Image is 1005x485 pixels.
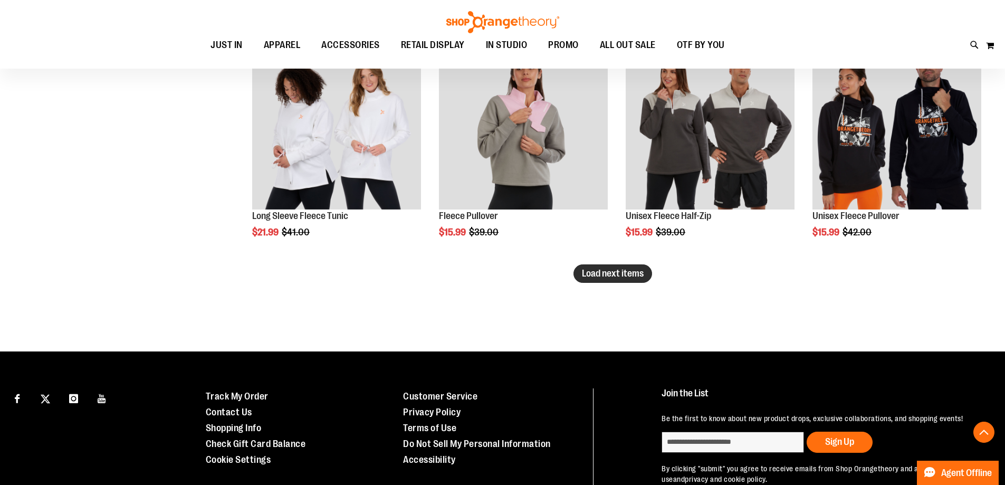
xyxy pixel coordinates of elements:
span: JUST IN [210,33,243,57]
span: $15.99 [626,227,654,237]
a: Customer Service [403,391,477,402]
p: Be the first to know about new product drops, exclusive collaborations, and shopping events! [662,413,981,424]
a: Cookie Settings [206,454,271,465]
a: Unisex Fleece Pullover [812,211,899,221]
a: privacy and cookie policy. [685,475,767,483]
div: product [807,36,987,265]
button: Load next items [573,264,652,283]
a: Product image for Fleece Long SleeveSALE [252,41,421,212]
a: Accessibility [403,454,456,465]
a: Visit our Facebook page [8,388,26,407]
span: Agent Offline [941,468,992,478]
span: $15.99 [439,227,467,237]
span: PROMO [548,33,579,57]
div: product [620,36,800,265]
a: Contact Us [206,407,252,417]
a: Fleece Pullover [439,211,498,221]
a: Check Gift Card Balance [206,439,306,449]
img: Product image for Unisex Fleece Pullover [812,41,981,210]
a: Do Not Sell My Personal Information [403,439,551,449]
span: $21.99 [252,227,280,237]
span: $41.00 [282,227,311,237]
img: Product image for Unisex Fleece Half Zip [626,41,795,210]
a: Long Sleeve Fleece Tunic [252,211,348,221]
span: Sign Up [825,436,854,447]
span: $39.00 [656,227,687,237]
span: $42.00 [843,227,873,237]
img: Twitter [41,394,50,404]
span: $39.00 [469,227,500,237]
span: OTF BY YOU [677,33,725,57]
img: Product image for Fleece Pullover [439,41,608,210]
input: enter email [662,432,804,453]
button: Back To Top [973,422,994,443]
h4: Join the List [662,388,981,408]
button: Sign Up [807,432,873,453]
span: ACCESSORIES [321,33,380,57]
a: Privacy Policy [403,407,461,417]
a: Product image for Unisex Fleece PulloverSALE [812,41,981,212]
a: Unisex Fleece Half-Zip [626,211,711,221]
button: Agent Offline [917,461,999,485]
a: Visit our X page [36,388,55,407]
span: APPAREL [264,33,301,57]
a: Visit our Instagram page [64,388,83,407]
span: $15.99 [812,227,841,237]
img: Shop Orangetheory [445,11,561,33]
div: product [434,36,613,265]
span: Load next items [582,268,644,279]
a: Product image for Fleece PulloverSALE [439,41,608,212]
a: terms of use [662,464,978,483]
div: product [247,36,426,265]
a: Product image for Unisex Fleece Half ZipSALE [626,41,795,212]
a: Terms of Use [403,423,456,433]
p: By clicking "submit" you agree to receive emails from Shop Orangetheory and accept our and [662,463,981,484]
a: Shopping Info [206,423,262,433]
a: Visit our Youtube page [93,388,111,407]
a: Track My Order [206,391,269,402]
img: Product image for Fleece Long Sleeve [252,41,421,210]
span: ALL OUT SALE [600,33,656,57]
span: RETAIL DISPLAY [401,33,465,57]
span: IN STUDIO [486,33,528,57]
